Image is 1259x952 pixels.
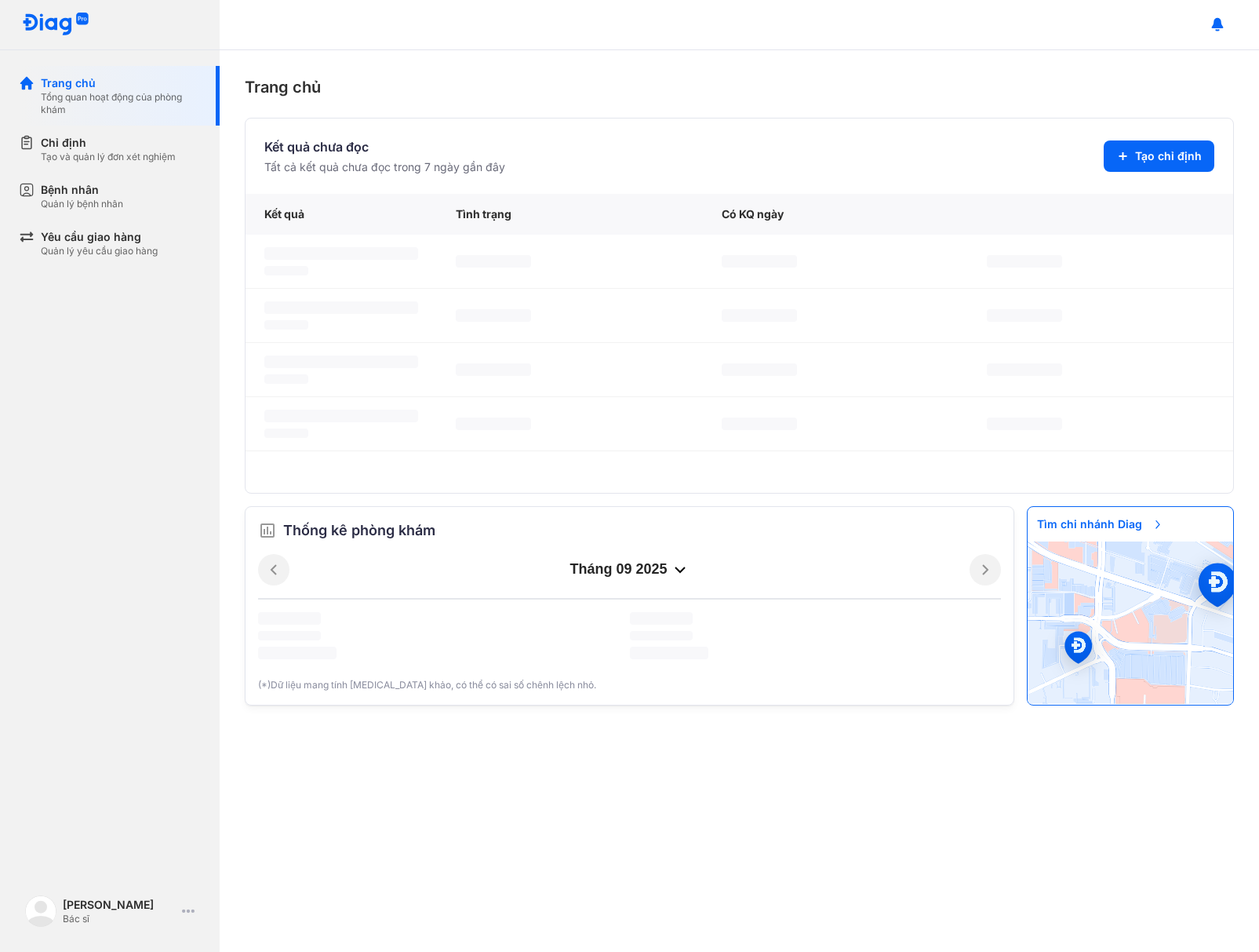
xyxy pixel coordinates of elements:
[630,631,693,640] span: ‌
[722,418,797,430] span: ‌
[456,363,531,376] span: ‌
[264,301,418,314] span: ‌
[63,913,176,925] div: Bác sĩ
[264,247,418,260] span: ‌
[258,521,277,540] img: order.5a6da16c.svg
[987,363,1062,376] span: ‌
[264,137,505,156] div: Kết quả chưa đọc
[722,255,797,268] span: ‌
[1104,140,1214,172] button: Tạo chỉ định
[41,229,158,245] div: Yêu cầu giao hàng
[722,363,797,376] span: ‌
[283,520,435,542] span: Thống kê phòng khám
[264,320,308,330] span: ‌
[22,13,89,37] img: logo
[1028,507,1173,542] span: Tìm chi nhánh Diag
[264,159,505,175] div: Tất cả kết quả chưa đọc trong 7 ngày gần đây
[456,309,531,322] span: ‌
[722,309,797,322] span: ‌
[41,135,176,151] div: Chỉ định
[264,374,308,384] span: ‌
[264,266,308,275] span: ‌
[456,255,531,268] span: ‌
[437,194,702,235] div: Tình trạng
[41,75,201,91] div: Trang chủ
[703,194,968,235] div: Có KQ ngày
[987,418,1062,430] span: ‌
[41,151,176,163] div: Tạo và quản lý đơn xét nghiệm
[258,678,1001,692] div: (*)Dữ liệu mang tính [MEDICAL_DATA] khảo, có thể có sai số chênh lệch nhỏ.
[987,309,1062,322] span: ‌
[41,182,123,198] div: Bệnh nhân
[264,410,418,422] span: ‌
[41,245,158,257] div: Quản lý yêu cầu giao hàng
[25,895,56,927] img: logo
[41,91,201,116] div: Tổng quan hoạt động của phòng khám
[245,75,1234,99] div: Trang chủ
[63,897,176,913] div: [PERSON_NAME]
[264,429,308,438] span: ‌
[289,560,970,579] div: tháng 09 2025
[258,612,321,625] span: ‌
[1135,148,1202,164] span: Tạo chỉ định
[630,612,693,625] span: ‌
[41,198,123,210] div: Quản lý bệnh nhân
[264,356,418,368] span: ‌
[258,631,321,640] span: ‌
[246,194,437,235] div: Kết quả
[456,418,531,430] span: ‌
[630,647,708,659] span: ‌
[258,647,337,659] span: ‌
[987,255,1062,268] span: ‌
